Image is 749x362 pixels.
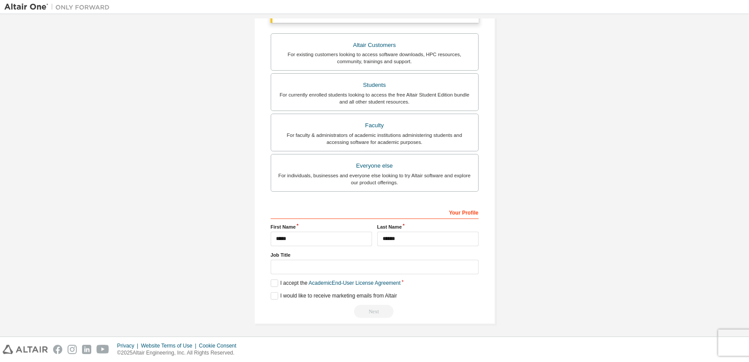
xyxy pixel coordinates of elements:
[377,223,479,230] label: Last Name
[276,160,473,172] div: Everyone else
[97,345,109,354] img: youtube.svg
[309,280,401,286] a: Academic End-User License Agreement
[3,345,48,354] img: altair_logo.svg
[117,342,141,349] div: Privacy
[117,349,242,357] p: © 2025 Altair Engineering, Inc. All Rights Reserved.
[199,342,241,349] div: Cookie Consent
[276,119,473,132] div: Faculty
[4,3,114,11] img: Altair One
[271,205,479,219] div: Your Profile
[141,342,199,349] div: Website Terms of Use
[271,251,479,258] label: Job Title
[276,79,473,91] div: Students
[276,172,473,186] div: For individuals, businesses and everyone else looking to try Altair software and explore our prod...
[276,91,473,105] div: For currently enrolled students looking to access the free Altair Student Edition bundle and all ...
[276,132,473,146] div: For faculty & administrators of academic institutions administering students and accessing softwa...
[53,345,62,354] img: facebook.svg
[271,305,479,318] div: Please wait while checking email ...
[82,345,91,354] img: linkedin.svg
[276,51,473,65] div: For existing customers looking to access software downloads, HPC resources, community, trainings ...
[271,292,397,300] label: I would like to receive marketing emails from Altair
[276,39,473,51] div: Altair Customers
[68,345,77,354] img: instagram.svg
[271,223,372,230] label: First Name
[271,280,401,287] label: I accept the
